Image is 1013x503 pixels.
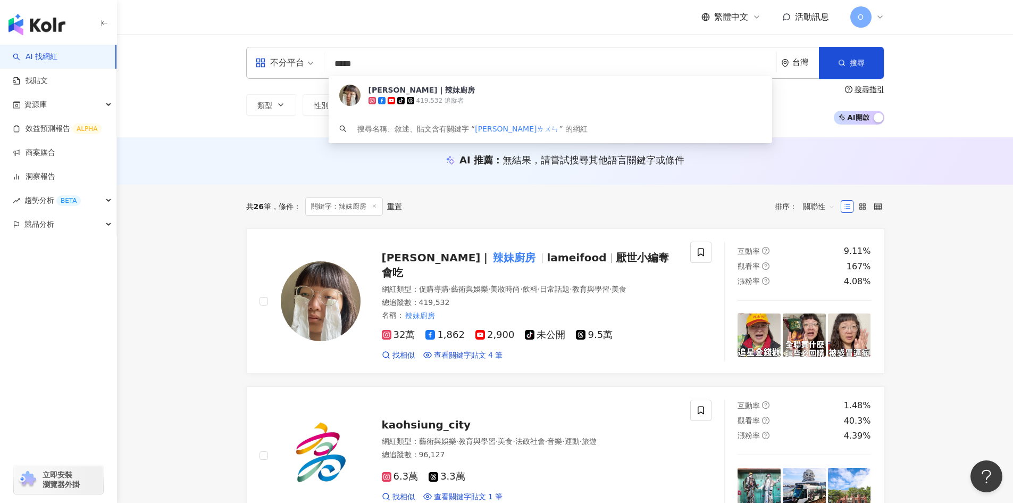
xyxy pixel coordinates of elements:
span: question-circle [762,277,769,285]
span: 漲粉率 [738,277,760,285]
a: 找相似 [382,350,415,361]
span: 競品分析 [24,212,54,236]
span: 厭世小編奪會吃 [382,251,669,279]
span: · [545,437,547,446]
span: 趨勢分析 [24,188,81,212]
div: AI 推薦 ： [459,153,684,167]
span: 類型 [257,101,272,110]
div: [PERSON_NAME]｜辣妹廚房 [369,85,475,95]
span: 飲料 [523,285,538,293]
span: rise [13,197,20,204]
span: · [580,437,582,446]
span: 關鍵字：辣妹廚房 [305,197,383,216]
span: · [609,285,612,293]
span: · [562,437,564,446]
span: 日常話題 [540,285,570,293]
span: 藝術與娛樂 [451,285,488,293]
img: KOL Avatar [281,416,361,496]
span: · [456,437,458,446]
img: logo [9,14,65,35]
a: KOL Avatar[PERSON_NAME]｜辣妹廚房lameifood厭世小編奪會吃網紅類型：促購導購·藝術與娛樂·美妝時尚·飲料·日常話題·教育與學習·美食總追蹤數：419,532名稱：辣... [246,228,884,374]
span: [PERSON_NAME]｜ [382,251,491,264]
span: 觀看率 [738,262,760,270]
span: 互動率 [738,401,760,410]
span: 美食 [498,437,513,446]
span: 26 [254,202,264,211]
span: 觀看率 [738,416,760,425]
span: lameifood [547,251,606,264]
span: question-circle [762,262,769,270]
button: 類型 [246,94,296,116]
span: 美食 [612,285,626,293]
mark: 辣妹廚房 [404,310,437,321]
span: 繁體中文 [714,11,748,23]
img: post-image [738,314,781,357]
span: kaohsiung_city [382,418,471,431]
div: 4.08% [844,276,871,287]
span: question-circle [762,432,769,439]
a: searchAI 找網紅 [13,52,57,62]
span: · [570,285,572,293]
div: BETA [56,195,81,206]
span: 找相似 [392,492,415,502]
span: 旅遊 [582,437,597,446]
span: 無結果，請嘗試搜尋其他語言關鍵字或條件 [503,154,684,166]
div: 不分平台 [255,54,304,71]
span: 查看關鍵字貼文 4 筆 [434,350,503,361]
span: question-circle [762,247,769,254]
span: 搜尋 [850,59,865,67]
span: search [339,125,347,133]
span: 32萬 [382,329,415,341]
span: 促購導購 [419,285,449,293]
span: question-circle [762,417,769,424]
a: 洞察報告 [13,171,55,182]
span: 找相似 [392,350,415,361]
span: · [520,285,522,293]
div: 總追蹤數 ： 96,127 [382,450,678,460]
span: 法政社會 [515,437,545,446]
span: · [488,285,490,293]
span: 活動訊息 [795,12,829,22]
span: 漲粉率 [738,431,760,440]
span: 資源庫 [24,93,47,117]
span: 關聯性 [803,198,835,215]
button: 性別 [303,94,353,116]
span: question-circle [762,401,769,409]
img: post-image [828,314,871,357]
div: 共 筆 [246,202,271,211]
span: 查看關鍵字貼文 1 筆 [434,492,503,502]
img: KOL Avatar [339,85,361,106]
span: [PERSON_NAME]ㄌㄨㄣ [475,125,559,133]
img: chrome extension [17,471,38,488]
span: 互動率 [738,247,760,255]
a: 查看關鍵字貼文 1 筆 [423,492,503,502]
a: 商案媒合 [13,147,55,158]
a: 查看關鍵字貼文 4 筆 [423,350,503,361]
span: · [538,285,540,293]
span: appstore [255,57,266,68]
span: 9.5萬 [576,329,613,341]
a: 效益預測報告ALPHA [13,123,102,134]
span: 教育與學習 [458,437,496,446]
iframe: Help Scout Beacon - Open [970,460,1002,492]
div: 重置 [387,202,402,211]
button: 搜尋 [819,47,884,79]
span: 音樂 [547,437,562,446]
img: KOL Avatar [281,261,361,341]
div: 總追蹤數 ： 419,532 [382,298,678,308]
span: 教育與學習 [572,285,609,293]
div: 網紅類型 ： [382,436,678,447]
span: 條件 ： [271,202,301,211]
span: question-circle [845,86,852,93]
span: 運動 [565,437,580,446]
span: 美妝時尚 [490,285,520,293]
div: 9.11% [844,245,871,257]
span: 性別 [314,101,329,110]
div: 4.39% [844,430,871,442]
span: 名稱 ： [382,310,437,321]
a: 找貼文 [13,76,48,86]
span: · [513,437,515,446]
span: 1,862 [425,329,465,341]
span: 未公開 [525,329,565,341]
img: post-image [783,314,826,357]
